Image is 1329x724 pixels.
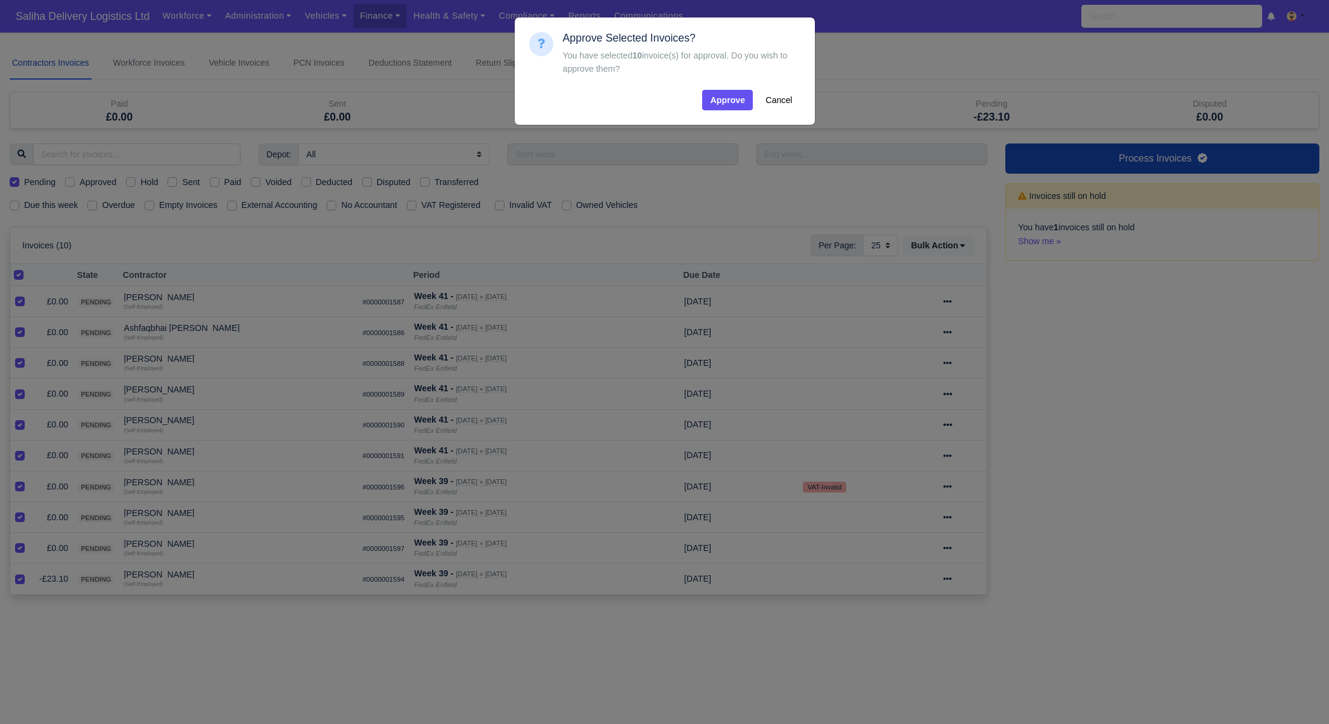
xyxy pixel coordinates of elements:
h5: Approve Selected Invoices? [563,32,800,45]
button: Approve [702,90,753,110]
iframe: Chat Widget [1113,585,1329,724]
div: You have selected invoice(s) for approval. Do you wish to approve them? [563,49,800,75]
button: Cancel [758,90,800,110]
strong: 10 [632,51,642,60]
